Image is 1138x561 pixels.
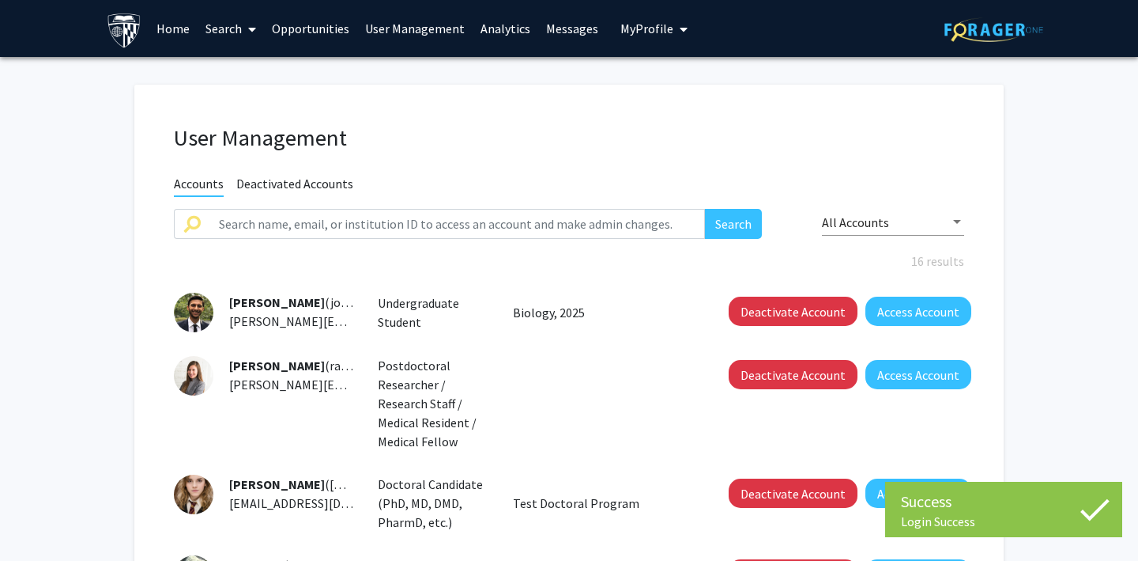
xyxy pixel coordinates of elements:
[473,1,538,56] a: Analytics
[229,377,610,392] span: [PERSON_NAME][EMAIL_ADDRESS][PERSON_NAME][DOMAIN_NAME]
[729,360,857,389] button: Deactivate Account
[620,21,673,36] span: My Profile
[513,303,693,322] p: Biology, 2025
[944,17,1043,42] img: ForagerOne Logo
[229,476,428,492] span: ([PERSON_NAME])
[174,293,213,332] img: Profile Picture
[236,176,353,195] span: Deactivated Accounts
[229,358,325,373] span: [PERSON_NAME]
[174,176,224,197] span: Accounts
[729,297,857,326] button: Deactivate Account
[229,313,610,329] span: [PERSON_NAME][EMAIL_ADDRESS][PERSON_NAME][DOMAIN_NAME]
[162,252,976,271] div: 16 results
[865,360,971,389] button: Access Account
[366,356,502,451] div: Postdoctoral Researcher / Research Staff / Medical Resident / Medical Fellow
[705,209,762,239] button: Search
[513,494,693,513] p: Test Doctoral Program
[107,13,142,48] img: Demo University Logo
[229,294,371,310] span: (joedoe)
[174,475,213,514] img: Profile Picture
[229,495,422,511] span: [EMAIL_ADDRESS][DOMAIN_NAME]
[865,297,971,326] button: Access Account
[366,475,502,532] div: Doctoral Candidate (PhD, MD, DMD, PharmD, etc.)
[901,514,1106,529] div: Login Success
[229,476,325,492] span: [PERSON_NAME]
[865,479,971,508] button: Access Account
[198,1,264,56] a: Search
[149,1,198,56] a: Home
[229,358,387,373] span: (racheldoe)
[209,209,705,239] input: Search name, email, or institution ID to access an account and make admin changes.
[729,479,857,508] button: Deactivate Account
[901,490,1106,514] div: Success
[357,1,473,56] a: User Management
[174,124,964,152] h1: User Management
[174,356,213,396] img: Profile Picture
[229,294,325,310] span: [PERSON_NAME]
[264,1,357,56] a: Opportunities
[538,1,606,56] a: Messages
[822,214,889,230] span: All Accounts
[366,294,502,332] div: Undergraduate Student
